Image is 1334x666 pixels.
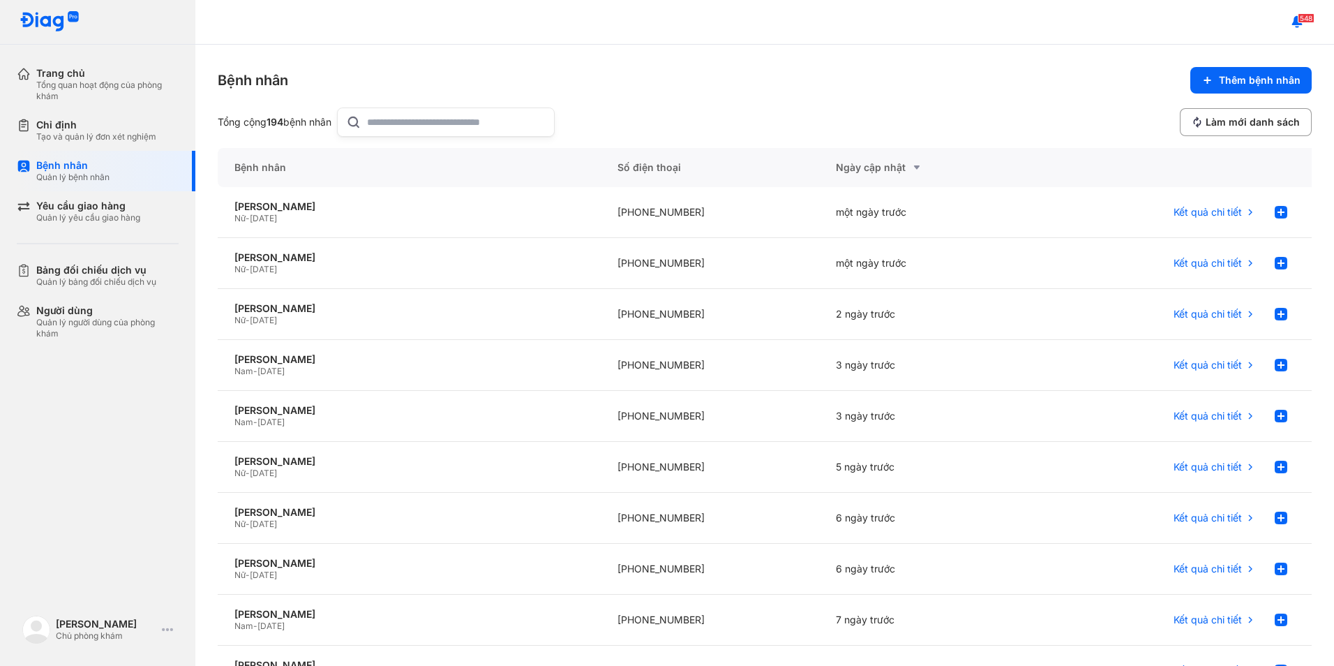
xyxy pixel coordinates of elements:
[234,302,584,315] div: [PERSON_NAME]
[234,519,246,529] span: Nữ
[601,544,820,595] div: [PHONE_NUMBER]
[819,340,1038,391] div: 3 ngày trước
[234,621,253,631] span: Nam
[234,251,584,264] div: [PERSON_NAME]
[234,404,584,417] div: [PERSON_NAME]
[819,391,1038,442] div: 3 ngày trước
[836,159,1021,176] div: Ngày cập nhật
[1174,359,1242,371] span: Kết quả chi tiết
[36,80,179,102] div: Tổng quan hoạt động của phòng khám
[601,595,820,646] div: [PHONE_NUMBER]
[36,264,156,276] div: Bảng đối chiếu dịch vụ
[819,544,1038,595] div: 6 ngày trước
[819,595,1038,646] div: 7 ngày trước
[601,148,820,187] div: Số điện thoại
[56,618,156,630] div: [PERSON_NAME]
[250,468,277,478] span: [DATE]
[56,630,156,642] div: Chủ phòng khám
[1206,116,1300,128] span: Làm mới danh sách
[246,468,250,478] span: -
[20,11,80,33] img: logo
[234,264,246,274] span: Nữ
[1174,308,1242,320] span: Kết quả chi tiết
[1190,67,1312,94] button: Thêm bệnh nhân
[246,519,250,529] span: -
[234,213,246,223] span: Nữ
[819,238,1038,289] div: một ngày trước
[36,119,156,131] div: Chỉ định
[253,417,257,427] span: -
[257,621,285,631] span: [DATE]
[234,506,584,519] div: [PERSON_NAME]
[819,442,1038,493] div: 5 ngày trước
[36,304,179,317] div: Người dùng
[246,264,250,274] span: -
[250,519,277,529] span: [DATE]
[1174,614,1242,626] span: Kết quả chi tiết
[36,212,140,223] div: Quản lý yêu cầu giao hàng
[1174,563,1242,575] span: Kết quả chi tiết
[36,67,179,80] div: Trang chủ
[1298,13,1314,23] span: 548
[234,608,584,621] div: [PERSON_NAME]
[234,353,584,366] div: [PERSON_NAME]
[36,317,179,339] div: Quản lý người dùng của phòng khám
[1174,461,1242,473] span: Kết quả chi tiết
[819,493,1038,544] div: 6 ngày trước
[234,315,246,325] span: Nữ
[250,315,277,325] span: [DATE]
[218,71,288,90] div: Bệnh nhân
[36,276,156,288] div: Quản lý bảng đối chiếu dịch vụ
[250,213,277,223] span: [DATE]
[1174,512,1242,524] span: Kết quả chi tiết
[234,557,584,570] div: [PERSON_NAME]
[246,213,250,223] span: -
[1174,206,1242,219] span: Kết quả chi tiết
[1174,257,1242,269] span: Kết quả chi tiết
[250,570,277,580] span: [DATE]
[36,200,140,212] div: Yêu cầu giao hàng
[601,289,820,340] div: [PHONE_NUMBER]
[22,616,50,644] img: logo
[257,417,285,427] span: [DATE]
[36,131,156,142] div: Tạo và quản lý đơn xét nghiệm
[253,621,257,631] span: -
[246,315,250,325] span: -
[819,187,1038,238] div: một ngày trước
[257,366,285,376] span: [DATE]
[601,238,820,289] div: [PHONE_NUMBER]
[234,417,253,427] span: Nam
[234,455,584,468] div: [PERSON_NAME]
[234,200,584,213] div: [PERSON_NAME]
[601,493,820,544] div: [PHONE_NUMBER]
[1180,108,1312,136] button: Làm mới danh sách
[234,570,246,580] span: Nữ
[234,366,253,376] span: Nam
[601,187,820,238] div: [PHONE_NUMBER]
[218,148,601,187] div: Bệnh nhân
[253,366,257,376] span: -
[218,116,331,128] div: Tổng cộng bệnh nhân
[819,289,1038,340] div: 2 ngày trước
[601,391,820,442] div: [PHONE_NUMBER]
[36,172,110,183] div: Quản lý bệnh nhân
[267,116,283,128] span: 194
[250,264,277,274] span: [DATE]
[601,340,820,391] div: [PHONE_NUMBER]
[36,159,110,172] div: Bệnh nhân
[1174,410,1242,422] span: Kết quả chi tiết
[1219,74,1301,87] span: Thêm bệnh nhân
[246,570,250,580] span: -
[234,468,246,478] span: Nữ
[601,442,820,493] div: [PHONE_NUMBER]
